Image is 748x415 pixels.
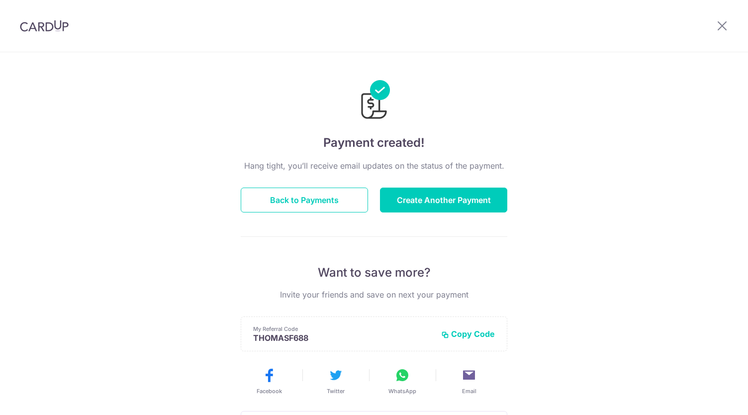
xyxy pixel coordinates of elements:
[241,160,507,172] p: Hang tight, you’ll receive email updates on the status of the payment.
[241,265,507,281] p: Want to save more?
[462,387,476,395] span: Email
[241,188,368,212] button: Back to Payments
[373,367,432,395] button: WhatsApp
[441,329,495,339] button: Copy Code
[241,134,507,152] h4: Payment created!
[241,289,507,301] p: Invite your friends and save on next your payment
[240,367,298,395] button: Facebook
[253,333,433,343] p: THOMASF688
[380,188,507,212] button: Create Another Payment
[388,387,416,395] span: WhatsApp
[440,367,498,395] button: Email
[306,367,365,395] button: Twitter
[253,325,433,333] p: My Referral Code
[327,387,345,395] span: Twitter
[20,20,69,32] img: CardUp
[358,80,390,122] img: Payments
[257,387,282,395] span: Facebook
